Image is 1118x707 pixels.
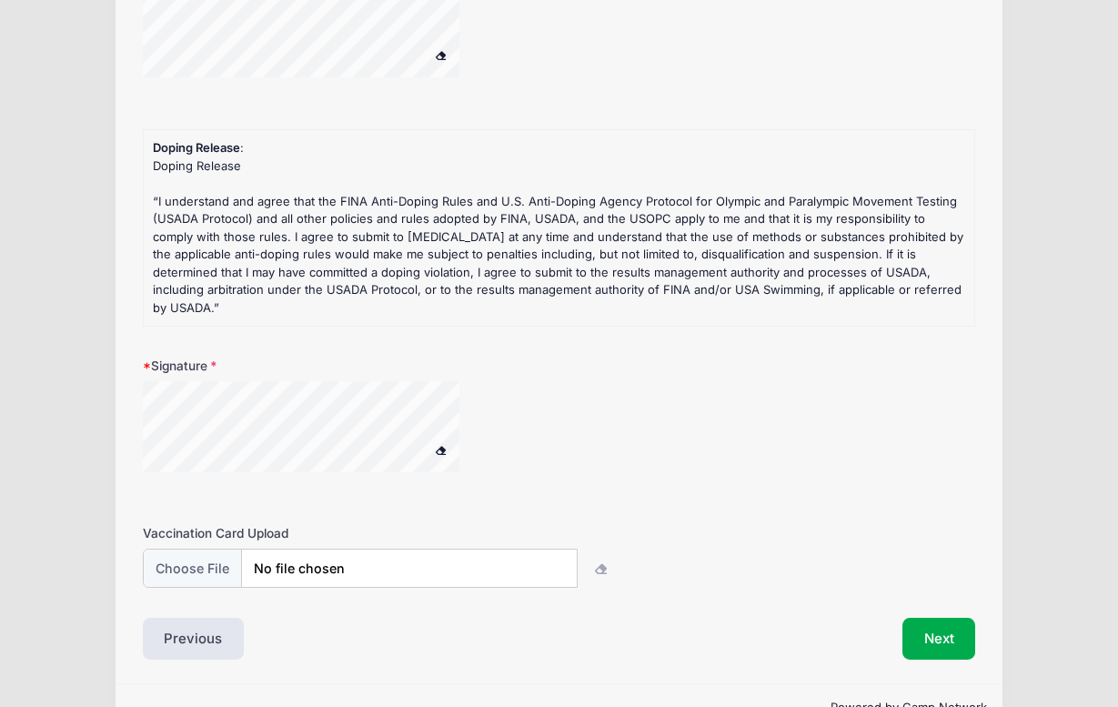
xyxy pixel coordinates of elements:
[153,157,966,318] div: Doping Release “I understand and agree that the FINA Anti-Doping Rules and U.S. Anti-Doping Agenc...
[153,140,240,155] strong: Doping Release
[153,139,966,317] div: :
[143,618,245,660] button: Previous
[143,357,420,375] label: Signature
[902,618,976,660] button: Next
[143,524,420,542] label: Vaccination Card Upload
